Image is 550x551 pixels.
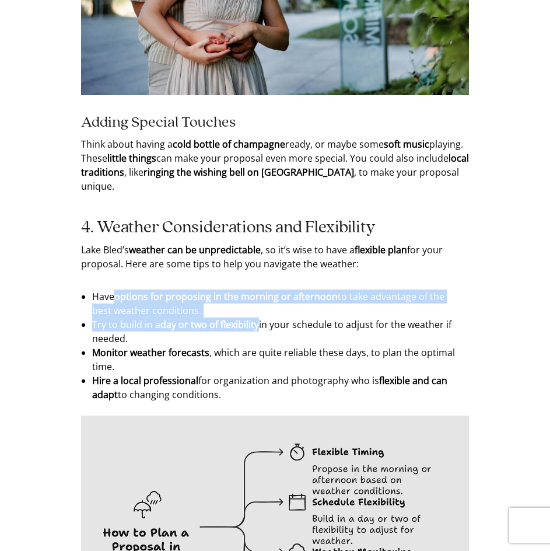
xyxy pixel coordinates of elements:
p: Think about having a ready, or maybe some playing. These can make your proposal even more special... [81,137,470,193]
li: for organization and photography who is to changing conditions. [92,374,458,402]
h3: Adding Special Touches [81,114,470,132]
strong: flexible plan [355,243,407,256]
h2: 4. Weather Considerations and Flexibility [81,218,470,239]
strong: Monitor weather forecasts [92,346,209,359]
strong: ringing the wishing bell on [GEOGRAPHIC_DATA] [143,166,354,179]
li: Have to take advantage of the best weather conditions. [92,290,458,318]
strong: soft music [384,138,429,151]
p: Lake Bled’s , so it’s wise to have a for your proposal. Here are some tips to help you navigate t... [81,243,470,271]
strong: little things [107,152,156,165]
strong: Hire a local professional [92,374,198,387]
li: , which are quite reliable these days, to plan the optimal time. [92,346,458,374]
strong: day or two of flexibility [160,318,259,331]
strong: options for proposing in the morning or afternoon [114,290,338,303]
strong: flexible and can adapt [92,374,447,401]
strong: weather can be unpredictable [129,243,261,256]
strong: local traditions [81,152,469,179]
strong: cold bottle of champagne [173,138,285,151]
li: Try to build in a in your schedule to adjust for the weather if needed. [92,318,458,346]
